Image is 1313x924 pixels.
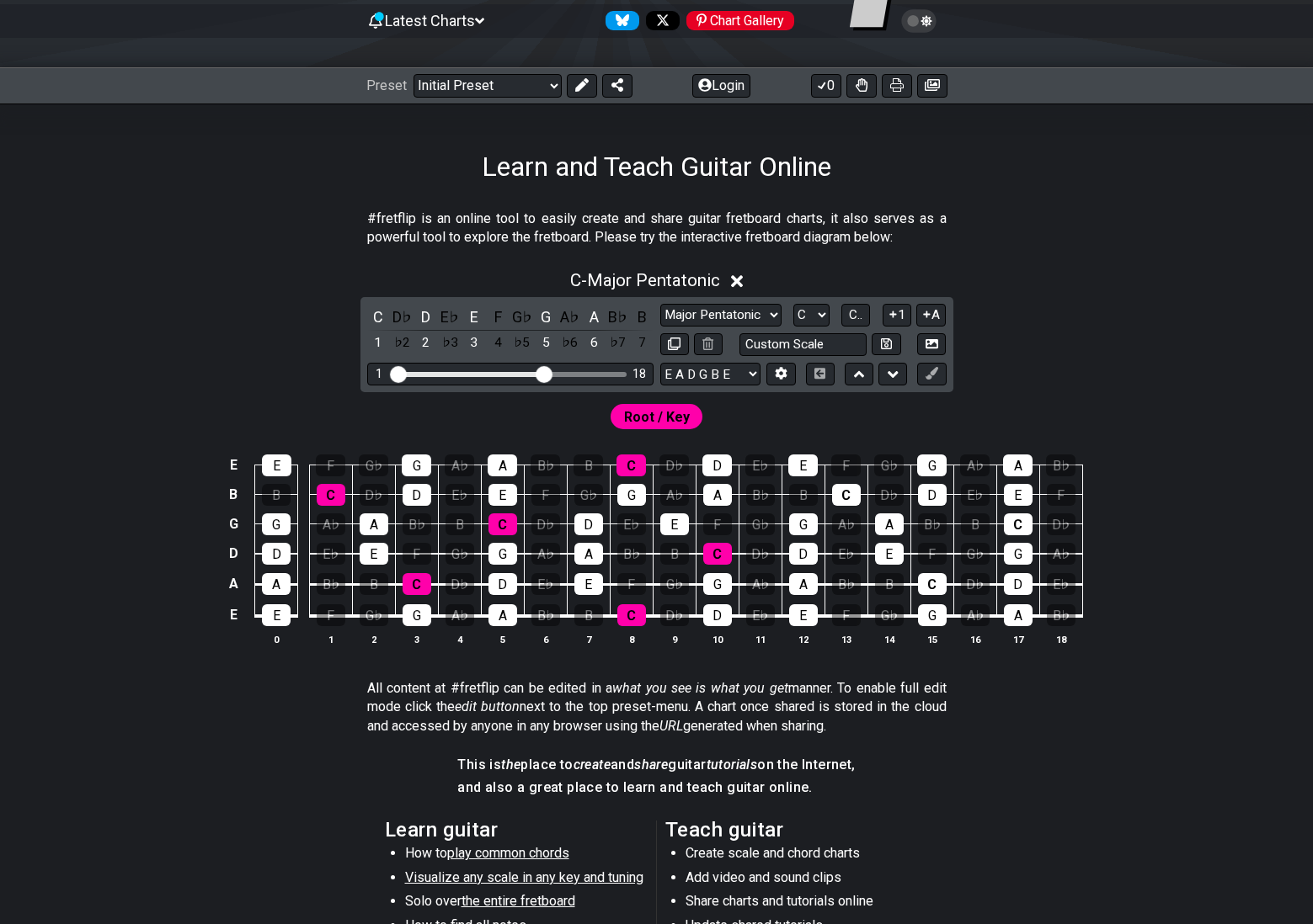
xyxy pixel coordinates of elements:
[660,333,689,356] button: Copy
[632,367,646,381] div: 18
[660,543,689,565] div: B
[367,679,947,735] p: All content at #fretflip can be edited in a manner. To enable full edit mode click the next to th...
[487,332,509,354] div: toggle scale degree
[583,305,605,328] div: toggle pitch class
[360,543,388,565] div: E
[403,604,431,626] div: G
[660,363,761,385] select: Tuning
[317,543,345,565] div: E♭
[403,543,431,565] div: F
[360,513,388,535] div: A
[531,484,560,506] div: F
[446,543,474,565] div: G♭
[559,332,581,354] div: toggle scale degree
[439,332,461,354] div: toggle scale degree
[570,270,720,290] span: C - Major Pentatonic
[660,304,782,327] select: Scale
[918,543,947,565] div: F
[574,573,603,595] div: E
[660,604,689,626] div: D♭
[223,480,243,509] td: B
[832,513,861,535] div: A♭
[405,869,643,885] span: Visualize any scale in any key and tuning
[788,454,818,476] div: E
[367,305,389,328] div: toggle pitch class
[686,892,926,916] li: Share charts and tutorials online
[488,484,517,506] div: E
[841,304,870,327] button: C..
[446,573,474,595] div: D♭
[607,332,629,354] div: toggle scale degree
[917,333,946,356] button: Create Image
[574,454,603,476] div: B
[1047,604,1075,626] div: B♭
[385,12,475,29] span: Latest Charts
[446,484,474,506] div: E♭
[360,604,388,626] div: G♭
[524,630,567,648] th: 6
[488,573,517,595] div: D
[385,820,648,839] h2: Learn guitar
[639,11,680,30] a: Follow #fretflip at X
[634,757,668,773] em: share
[789,543,818,565] div: D
[789,484,818,506] div: B
[1047,573,1075,595] div: E♭
[832,543,861,565] div: E♭
[223,539,243,569] td: D
[402,454,431,476] div: G
[825,630,867,648] th: 13
[1004,484,1033,506] div: E
[617,573,646,595] div: F
[703,513,732,535] div: F
[746,573,775,595] div: A♭
[665,820,929,839] h2: Teach guitar
[535,305,557,328] div: toggle pitch class
[660,513,689,535] div: E
[1046,454,1075,476] div: B♭
[1004,543,1033,565] div: G
[376,367,382,381] div: 1
[446,513,474,535] div: B
[832,573,861,595] div: B♭
[405,844,645,868] li: How to
[488,454,517,476] div: A
[917,74,947,98] button: Create image
[367,363,654,385] div: Visible fret range
[403,484,431,506] div: D
[445,454,474,476] div: A♭
[745,454,775,476] div: E♭
[918,573,947,595] div: C
[961,484,990,506] div: E♭
[996,630,1039,648] th: 17
[617,513,646,535] div: E♭
[612,680,788,696] em: what you see is what you get
[317,484,345,506] div: C
[961,573,990,595] div: D♭
[574,543,603,565] div: A
[511,332,533,354] div: toggle scale degree
[882,74,912,98] button: Print
[806,363,835,385] button: Toggle horizontal chord view
[878,363,907,385] button: Move down
[660,484,689,506] div: A♭
[309,630,352,648] th: 1
[439,305,461,328] div: toggle pitch class
[262,484,291,506] div: B
[583,332,605,354] div: toggle scale degree
[317,573,345,595] div: B♭
[367,210,947,247] p: #fretflip is an online tool to easily create and share guitar fretboard charts, it also serves as...
[462,893,575,909] span: the entire fretboard
[624,405,690,429] span: First enable full edit mode to edit
[746,543,775,565] div: D♭
[845,363,873,385] button: Move up
[659,454,689,476] div: D♭
[631,305,653,328] div: toggle pitch class
[531,543,560,565] div: A♭
[916,304,946,327] button: A
[617,604,646,626] div: C
[367,332,389,354] div: toggle scale degree
[317,513,345,535] div: A♭
[703,543,732,565] div: C
[463,332,485,354] div: toggle scale degree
